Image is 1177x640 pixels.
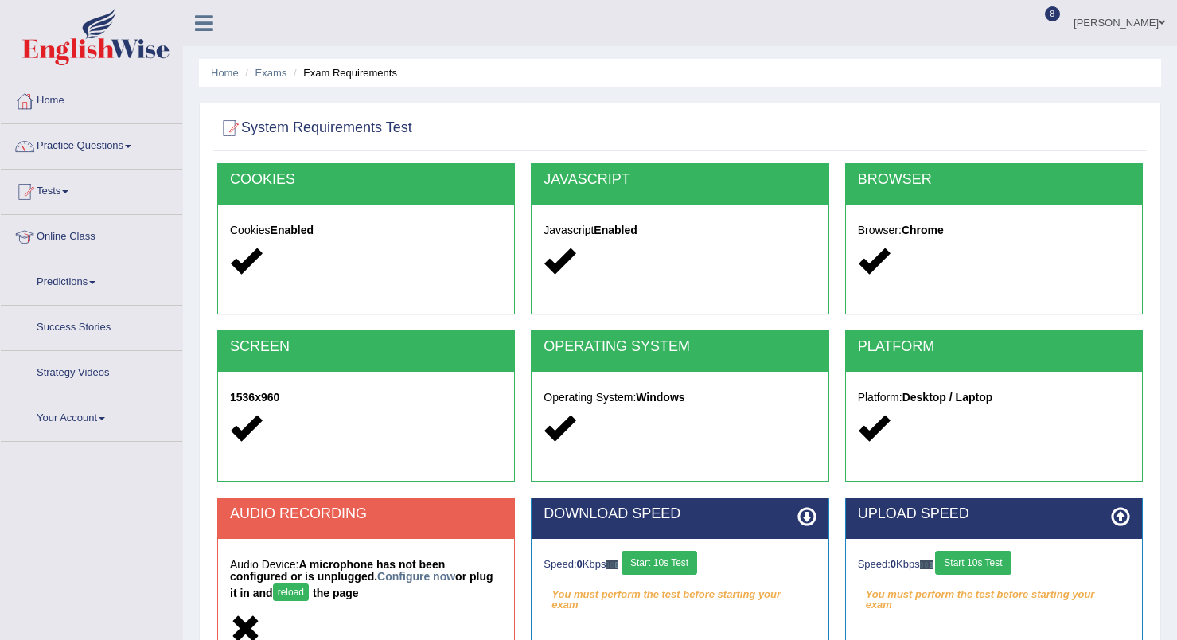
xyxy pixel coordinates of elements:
strong: Enabled [271,224,314,236]
h5: Operating System: [544,392,816,404]
button: reload [273,583,309,601]
a: Exams [255,67,287,79]
a: Home [211,67,239,79]
h2: BROWSER [858,172,1130,188]
h2: UPLOAD SPEED [858,506,1130,522]
a: Strategy Videos [1,351,182,391]
h2: DOWNLOAD SPEED [544,506,816,522]
strong: 0 [891,558,896,570]
div: Speed: Kbps [858,551,1130,579]
h5: Platform: [858,392,1130,404]
em: You must perform the test before starting your exam [544,583,816,607]
strong: Enabled [594,224,637,236]
strong: Chrome [902,224,944,236]
a: Home [1,79,182,119]
img: ajax-loader-fb-connection.gif [920,560,933,569]
span: 8 [1045,6,1061,21]
a: Your Account [1,396,182,436]
strong: A microphone has not been configured or is unplugged. or plug it in and the page [230,558,493,599]
h2: SCREEN [230,339,502,355]
a: Success Stories [1,306,182,345]
a: Predictions [1,260,182,300]
h2: COOKIES [230,172,502,188]
strong: 1536x960 [230,391,279,404]
button: Start 10s Test [622,551,697,575]
h2: AUDIO RECORDING [230,506,502,522]
h2: System Requirements Test [217,116,412,140]
a: Tests [1,170,182,209]
em: You must perform the test before starting your exam [858,583,1130,607]
a: Online Class [1,215,182,255]
h2: OPERATING SYSTEM [544,339,816,355]
strong: Windows [636,391,684,404]
h5: Audio Device: [230,559,502,605]
a: Configure now [377,570,455,583]
button: Start 10s Test [935,551,1011,575]
img: ajax-loader-fb-connection.gif [606,560,618,569]
a: Practice Questions [1,124,182,164]
h2: PLATFORM [858,339,1130,355]
h5: Javascript [544,224,816,236]
div: Speed: Kbps [544,551,816,579]
h2: JAVASCRIPT [544,172,816,188]
strong: 0 [577,558,583,570]
h5: Browser: [858,224,1130,236]
h5: Cookies [230,224,502,236]
strong: Desktop / Laptop [902,391,993,404]
li: Exam Requirements [290,65,397,80]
